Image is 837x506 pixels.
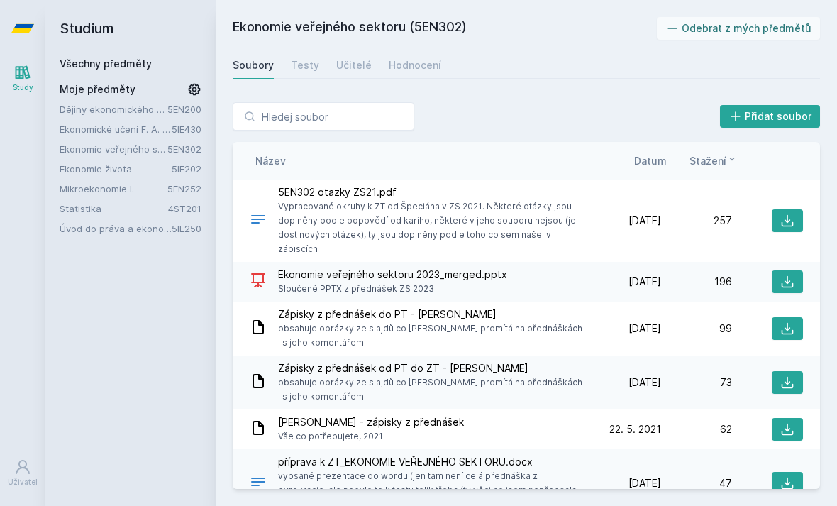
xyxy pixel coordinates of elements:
span: [DATE] [628,321,661,336]
div: PPTX [250,272,267,292]
span: obsahuje obrázky ze slajdů co [PERSON_NAME] promítá na přednáškách i s jeho komentářem [278,375,584,404]
div: Učitelé [336,58,372,72]
a: Mikroekonomie I. [60,182,167,196]
span: [PERSON_NAME] - zápisky z přednášek [278,415,464,429]
h2: Ekonomie veřejného sektoru (5EN302) [233,17,657,40]
div: 257 [661,214,732,228]
div: DOCX [250,473,267,494]
div: 99 [661,321,732,336]
a: Testy [291,51,319,79]
span: Stažení [689,153,726,168]
span: Ekonomie veřejného sektoru 2023_merged.pptx [278,268,507,282]
a: Statistika [60,202,168,216]
div: Soubory [233,58,274,72]
a: Soubory [233,51,274,79]
a: Dějiny ekonomického myšlení [60,102,167,116]
span: Sloučené PPTX z přednášek ZS 2023 [278,282,507,296]
span: Vše co potřebujete, 2021 [278,429,464,444]
a: Ekonomie života [60,162,172,176]
button: Přidat soubor [720,105,821,128]
a: 5IE202 [172,163,201,175]
span: [DATE] [628,375,661,390]
a: Study [3,57,43,100]
a: Ekonomické učení F. A. [GEOGRAPHIC_DATA] [60,122,172,136]
span: obsahuje obrázky ze slajdů co [PERSON_NAME] promítá na přednáškách i s jeho komentářem [278,321,584,350]
span: 5EN302 otazky ZS21.pdf [278,185,584,199]
a: Všechny předměty [60,57,152,70]
div: 47 [661,476,732,490]
div: Testy [291,58,319,72]
a: Učitelé [336,51,372,79]
button: Odebrat z mých předmětů [657,17,821,40]
div: Hodnocení [389,58,441,72]
a: 4ST201 [168,203,201,214]
div: PDF [250,211,267,231]
a: Úvod do práva a ekonomie [60,221,172,236]
span: 22. 5. 2021 [609,422,661,436]
div: 62 [661,422,732,436]
input: Hledej soubor [233,102,414,131]
div: Study [13,82,33,93]
span: Vypracované okruhy k ZT od Špeciána v ZS 2021. Některé otázky jsou doplněny podle odpovědí od kar... [278,199,584,256]
span: Zápisky z přednášek do PT - [PERSON_NAME] [278,307,584,321]
a: 5EN200 [167,104,201,115]
a: 5EN252 [167,183,201,194]
span: [DATE] [628,275,661,289]
span: příprava k ZT_EKONOMIE VEŘEJNÉHO SEKTORU.docx [278,455,584,469]
span: Zápisky z přednášek od PT do ZT - [PERSON_NAME] [278,361,584,375]
button: Název [255,153,286,168]
span: Moje předměty [60,82,135,97]
a: Hodnocení [389,51,441,79]
span: [DATE] [628,476,661,490]
a: Ekonomie veřejného sektoru [60,142,167,156]
button: Datum [634,153,667,168]
span: [DATE] [628,214,661,228]
a: 5IE250 [172,223,201,234]
button: Stažení [689,153,738,168]
a: 5IE430 [172,123,201,135]
a: Uživatel [3,451,43,495]
div: Uživatel [8,477,38,488]
div: 73 [661,375,732,390]
div: 196 [661,275,732,289]
a: 5EN302 [167,143,201,155]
